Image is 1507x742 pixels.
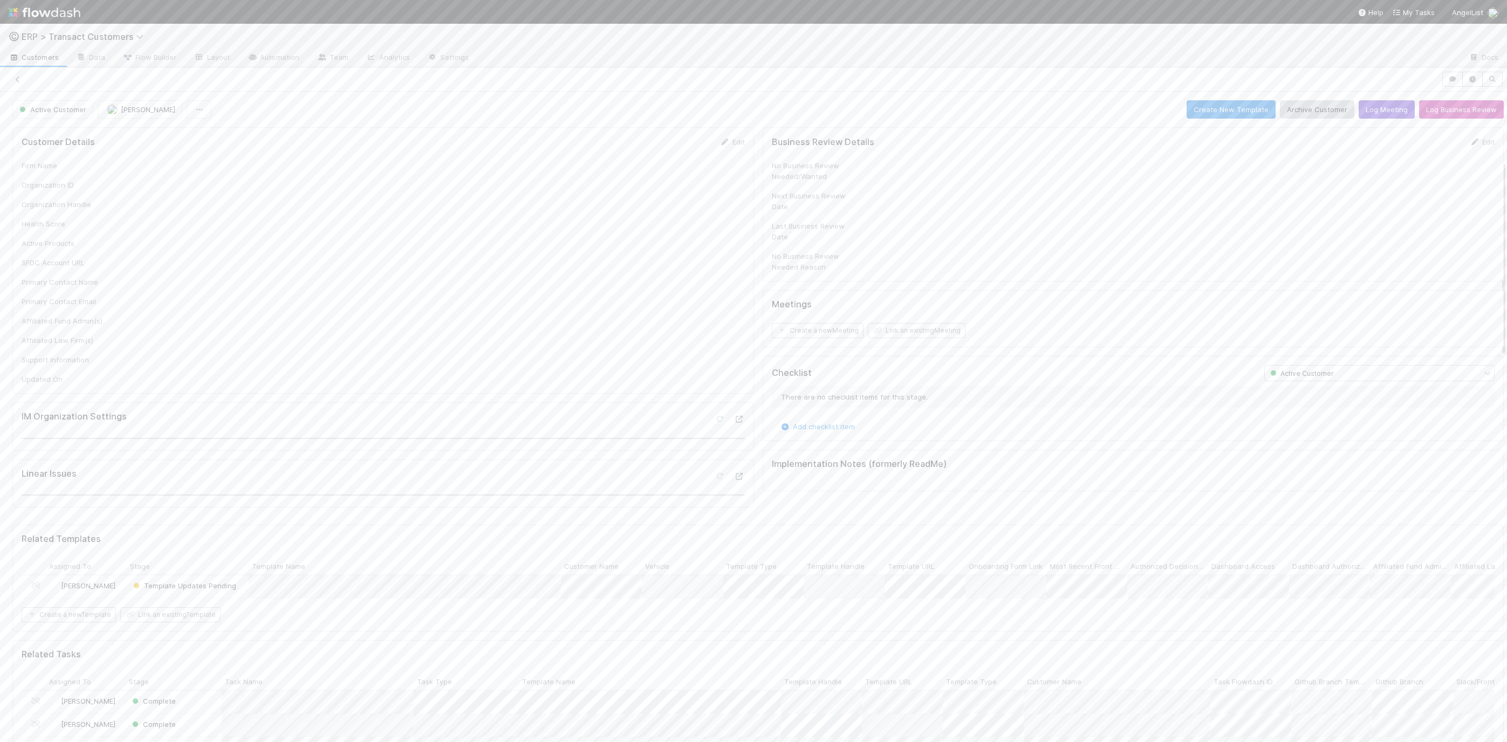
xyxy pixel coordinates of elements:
[780,422,855,431] a: Add checklist item
[22,335,102,346] div: Affiliated Law Firm(s)
[308,50,357,67] a: Team
[22,607,116,622] button: Create a newTemplate
[9,3,80,22] img: logo-inverted-e16ddd16eac7371096b0.svg
[130,697,176,705] span: Complete
[726,561,777,572] span: Template Type
[772,251,853,272] div: No Business Review Needed Reason
[129,676,149,687] span: Stage
[114,50,185,67] a: Flow Builder
[22,257,102,268] div: SFDC Account URL
[22,374,102,384] div: Updated On
[1373,561,1448,572] span: Affiliated Fund Admin(s)
[50,719,115,730] div: [PERSON_NAME]
[419,50,477,67] a: Settings
[1460,50,1507,67] a: Docs
[772,221,853,242] div: Last Business Review Date
[772,190,853,212] div: Next Business Review Date
[1419,100,1504,119] button: Log Business Review
[98,100,182,119] button: [PERSON_NAME]
[107,104,118,115] img: avatar_ec9c1780-91d7-48bb-898e-5f40cebd5ff8.png
[1375,676,1423,687] span: Github Branch
[1392,7,1435,18] a: My Tasks
[888,561,935,572] span: Template URL
[51,581,59,590] img: avatar_ec9c1780-91d7-48bb-898e-5f40cebd5ff8.png
[772,160,853,182] div: No Business Review Needed/Wanted
[946,676,997,687] span: Template Type
[969,561,1043,572] span: Onboarding Form Link
[22,277,102,287] div: Primary Contact Name
[61,720,115,729] span: [PERSON_NAME]
[1050,561,1125,572] span: Most Recent Front Conversation ID or URL
[22,218,102,229] div: Health Score
[22,199,102,210] div: Organization Handle
[22,649,81,660] h5: Related Tasks
[186,50,239,67] a: Layout
[67,50,114,67] a: Data
[1211,561,1275,572] span: Dashboard Access
[1392,8,1435,17] span: My Tasks
[1131,561,1205,572] span: Authorized Decision Makers
[564,561,619,572] span: Customer Name
[22,31,149,42] span: ERP > Transact Customers
[1488,8,1498,18] img: avatar_ef15843f-6fde-4057-917e-3fb236f438ca.png
[22,534,101,545] h5: Related Templates
[1187,100,1276,119] button: Create New Template
[49,561,91,572] span: Assigned To
[720,138,745,146] a: Edit
[1359,100,1415,119] button: Log Meeting
[9,32,19,41] span: ©️
[1214,676,1273,687] span: Task Flowdash ID
[130,696,176,706] div: Complete
[1452,8,1483,17] span: AngelList
[17,105,86,114] span: Active Customer
[22,296,102,307] div: Primary Contact Email
[1358,7,1383,18] div: Help
[772,387,1495,407] div: There are no checklist items for this stage.
[22,180,102,190] div: Organization ID
[22,354,102,365] div: Support Information
[772,137,874,148] h5: Business Review Details
[131,581,236,590] span: Template Updates Pending
[807,561,865,572] span: Template Handle
[225,676,263,687] span: Task Name
[51,720,59,729] img: avatar_ec9c1780-91d7-48bb-898e-5f40cebd5ff8.png
[865,676,912,687] span: Template URL
[61,581,115,590] span: [PERSON_NAME]
[772,299,812,310] h5: Meetings
[121,105,175,114] span: [PERSON_NAME]
[868,323,965,338] button: Link an existingMeeting
[22,238,102,249] div: Active Products
[784,676,842,687] span: Template Handle
[522,676,576,687] span: Template Name
[9,52,59,63] span: Customers
[51,697,59,705] img: avatar_ef15843f-6fde-4057-917e-3fb236f438ca.png
[772,323,864,338] button: Create a newMeeting
[120,607,221,622] button: Link an existingTemplate
[22,137,95,148] h5: Customer Details
[417,676,452,687] span: Task Type
[645,561,669,572] span: Vehicle
[1280,100,1354,119] button: Archive Customer
[1292,561,1367,572] span: Dashboard Authorized Signatory
[130,561,150,572] span: Stage
[358,50,419,67] a: Analytics
[49,676,91,687] span: Assigned To
[61,697,115,705] span: [PERSON_NAME]
[130,720,176,729] span: Complete
[22,315,102,326] div: Affiliated Fund Admin(s)
[22,469,77,479] h5: Linear Issues
[1268,369,1334,377] span: Active Customer
[130,719,176,730] div: Complete
[122,52,176,63] span: Flow Builder
[1027,676,1081,687] span: Customer Name
[12,100,93,119] button: Active Customer
[50,580,115,591] div: [PERSON_NAME]
[22,411,127,422] h5: IM Organization Settings
[252,561,305,572] span: Template Name
[50,696,115,706] div: [PERSON_NAME]
[1469,138,1495,146] a: Edit
[238,50,308,67] a: Automation
[772,368,812,379] h5: Checklist
[22,160,102,171] div: Firm Name
[772,459,1499,470] h5: Implementation Notes (formerly ReadMe)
